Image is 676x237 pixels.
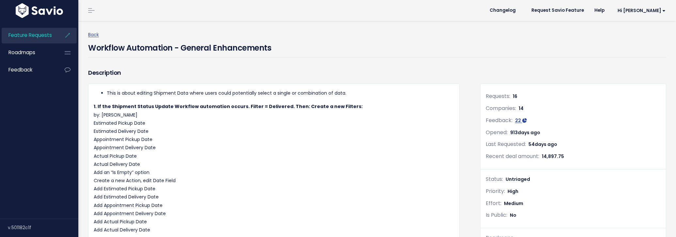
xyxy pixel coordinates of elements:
a: Roadmaps [2,45,54,60]
a: 22 [515,117,527,124]
span: days ago [518,129,540,136]
span: Hi [PERSON_NAME] [618,8,666,13]
strong: 1. If the Shipment Status Update Workflow automation occurs. Filter = Delivered. Then: Create a n... [94,103,363,110]
span: 14 [519,105,524,112]
span: Is Public: [486,211,507,219]
span: Companies: [486,104,516,112]
span: No [510,212,516,218]
a: Request Savio Feature [526,6,589,15]
span: Priority: [486,187,505,195]
h3: Description [88,68,460,77]
span: 14,897.75 [542,153,564,160]
span: Status: [486,175,503,183]
a: Feature Requests [2,28,54,43]
h4: Workflow Automation - General Enhancements [88,39,271,54]
span: 54 [528,141,557,148]
span: Last Requested: [486,140,526,148]
li: This is about editing Shipment Data where users could potentially select a single or combination ... [107,89,454,97]
span: Medium [504,200,523,207]
span: Feedback: [486,117,512,124]
a: Feedback [2,62,54,77]
span: Recent deal amount: [486,152,539,160]
span: days ago [535,141,557,148]
span: Effort: [486,199,501,207]
a: Back [88,31,99,38]
span: Feature Requests [8,32,52,39]
a: Hi [PERSON_NAME] [610,6,671,16]
span: Untriaged [506,176,530,182]
span: Feedback [8,66,32,73]
span: 22 [515,117,521,124]
p: by: [PERSON_NAME] Estimated Pickup Date Estimated Delivery Date Appointment Pickup Date Appointme... [94,103,454,234]
span: 16 [513,93,517,100]
span: Opened: [486,129,508,136]
span: High [508,188,518,195]
span: 913 [510,129,540,136]
span: Requests: [486,92,510,100]
img: logo-white.9d6f32f41409.svg [14,3,65,18]
div: v.501182c1f [8,219,78,236]
span: Changelog [490,8,516,13]
span: Roadmaps [8,49,35,56]
a: Help [589,6,610,15]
